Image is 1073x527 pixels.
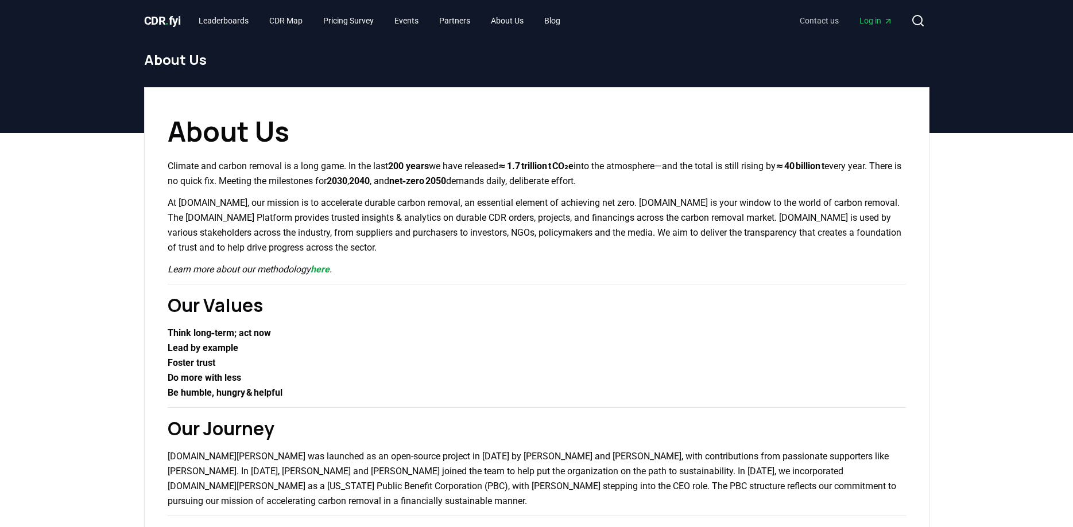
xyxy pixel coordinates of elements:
a: Pricing Survey [314,10,383,31]
a: Partners [430,10,479,31]
strong: 200 years [388,161,429,171]
strong: Foster trust [168,357,215,368]
span: . [165,14,169,28]
span: Log in [859,15,893,26]
span: CDR fyi [144,14,181,28]
a: Blog [535,10,570,31]
a: Log in [850,10,902,31]
h1: About Us [144,50,929,69]
a: Events [385,10,428,31]
strong: 2030 [327,175,347,186]
em: Learn more about our methodology . [168,264,332,275]
p: Climate and carbon removal is a long game. In the last we have released into the atmosphere—and t... [168,159,906,189]
h2: Our Values [168,291,906,319]
strong: ≈ 1.7 trillion t CO₂e [498,161,574,171]
a: CDR Map [260,10,312,31]
a: About Us [482,10,533,31]
strong: Lead by example [168,342,238,353]
h1: About Us [168,111,906,152]
strong: Think long‑term; act now [168,327,272,338]
a: CDR.fyi [144,13,181,29]
strong: Do more with less [168,372,241,383]
strong: Be humble, hungry & helpful [168,387,282,398]
p: [DOMAIN_NAME][PERSON_NAME] was launched as an open-source project in [DATE] by [PERSON_NAME] and ... [168,449,906,509]
a: here [311,264,330,275]
strong: net‑zero 2050 [389,175,447,186]
nav: Main [791,10,902,31]
nav: Main [189,10,570,31]
a: Leaderboards [189,10,258,31]
strong: ≈ 40 billion t [776,161,824,171]
a: Contact us [791,10,848,31]
p: At [DOMAIN_NAME], our mission is to accelerate durable carbon removal, an essential element of ac... [168,196,906,255]
h2: Our Journey [168,415,906,442]
strong: 2040 [349,175,370,186]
